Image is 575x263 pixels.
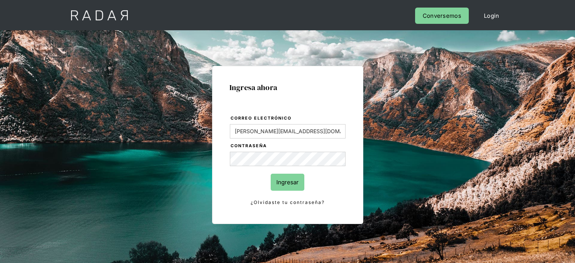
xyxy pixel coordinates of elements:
label: Contraseña [231,142,346,150]
a: ¿Olvidaste tu contraseña? [230,198,346,207]
h1: Ingresa ahora [229,83,346,92]
label: Correo electrónico [231,115,346,122]
a: Login [476,8,507,24]
a: Conversemos [415,8,469,24]
input: bruce@wayne.com [230,124,346,139]
input: Ingresar [271,174,304,191]
form: Login Form [229,114,346,207]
